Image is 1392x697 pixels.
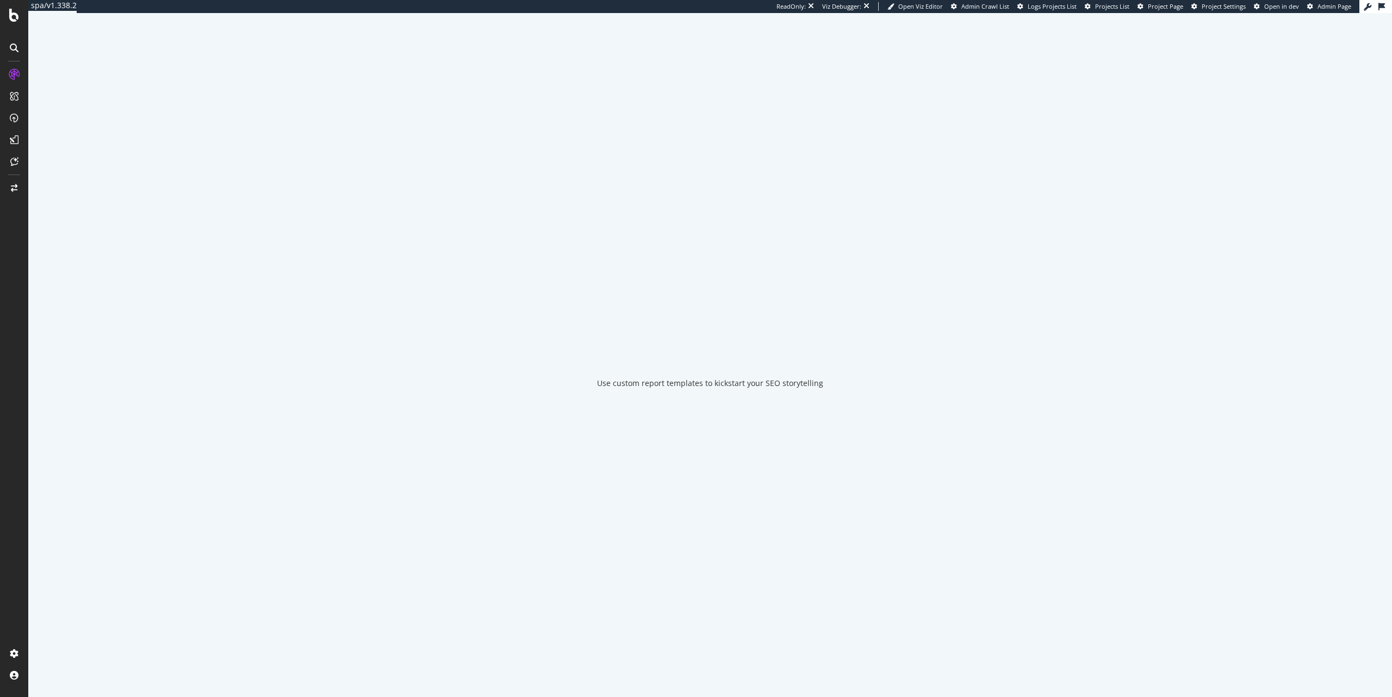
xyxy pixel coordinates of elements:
a: Logs Projects List [1017,2,1077,11]
div: animation [671,321,749,360]
a: Project Settings [1191,2,1246,11]
a: Admin Page [1307,2,1351,11]
div: Use custom report templates to kickstart your SEO storytelling [597,378,823,389]
a: Project Page [1138,2,1183,11]
span: Open Viz Editor [898,2,943,10]
span: Projects List [1095,2,1129,10]
span: Admin Page [1318,2,1351,10]
span: Project Settings [1202,2,1246,10]
a: Admin Crawl List [951,2,1009,11]
a: Open in dev [1254,2,1299,11]
div: Viz Debugger: [822,2,861,11]
a: Projects List [1085,2,1129,11]
a: Open Viz Editor [887,2,943,11]
span: Open in dev [1264,2,1299,10]
span: Project Page [1148,2,1183,10]
span: Admin Crawl List [961,2,1009,10]
div: ReadOnly: [776,2,806,11]
span: Logs Projects List [1028,2,1077,10]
